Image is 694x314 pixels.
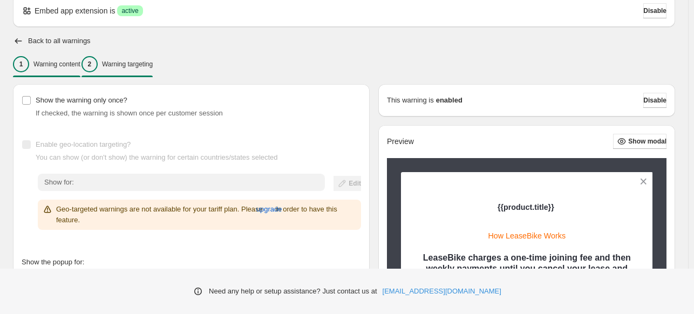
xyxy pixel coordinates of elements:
span: Show the warning only once? [36,96,127,104]
button: 1Warning content [13,53,80,76]
p: This warning is [387,95,434,106]
span: Disable [643,6,666,15]
div: 1 [13,56,29,72]
span: Enable geo-location targeting? [36,140,131,148]
strong: enabled [436,95,462,106]
button: Disable [643,3,666,18]
span: How LeaseBike Works [488,231,566,240]
a: [EMAIL_ADDRESS][DOMAIN_NAME] [383,286,501,297]
p: Embed app extension is [35,5,115,16]
button: 2Warning targeting [81,53,153,76]
span: If checked, the warning is shown once per customer session [36,109,223,117]
span: Show for: [44,178,74,186]
button: upgrade [256,201,282,218]
button: Show modal [613,134,666,149]
button: Disable [643,93,666,108]
p: Warning targeting [102,60,153,69]
strong: {{product.title}} [498,203,554,211]
span: active [121,6,138,15]
strong: LeaseBike charges a one-time joining fee and then weekly payments until you cancel your lease and... [423,253,631,284]
span: Show modal [628,137,666,146]
h2: Preview [387,137,414,146]
span: You can show (or don't show) the warning for certain countries/states selected [36,153,278,161]
p: Geo-targeted warnings are not available for your tariff plan. Please in order to have this feature. [56,204,357,226]
div: 2 [81,56,98,72]
span: Disable [643,96,666,105]
p: Warning content [33,60,80,69]
span: Show the popup for: [22,258,84,266]
span: upgrade [256,204,282,215]
h2: Back to all warnings [28,37,91,45]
